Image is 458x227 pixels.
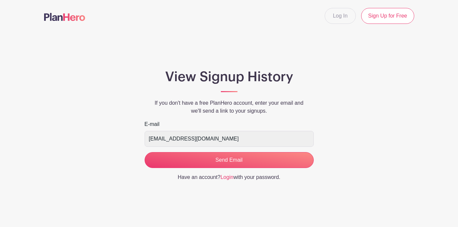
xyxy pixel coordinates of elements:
label: E-mail [145,120,160,128]
a: Login [221,174,233,180]
a: Log In [325,8,356,24]
img: logo-507f7623f17ff9eddc593b1ce0a138ce2505c220e1c5a4e2b4648c50719b7d32.svg [44,13,85,21]
h1: View Signup History [145,69,314,85]
a: Sign Up for Free [361,8,414,24]
input: e.g. julie@eventco.com [145,131,314,147]
p: If you don't have a free PlanHero account, enter your email and we'll send a link to your signups. [145,99,314,115]
p: Have an account? with your password. [145,173,314,181]
input: Send Email [145,152,314,168]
